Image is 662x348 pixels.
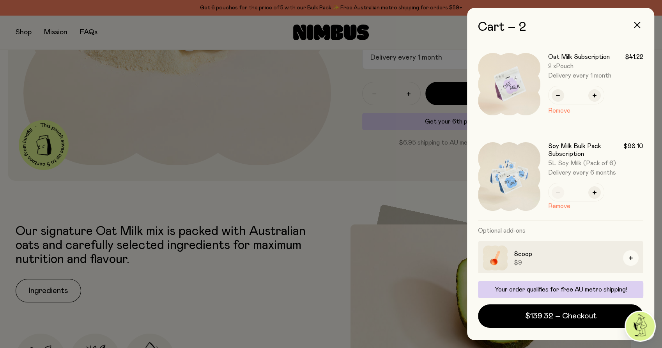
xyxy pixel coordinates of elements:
[514,259,617,267] span: $9
[478,221,643,241] h3: Optional add-ons
[548,201,570,211] button: Remove
[478,304,643,328] button: $139.32 – Checkout
[548,63,556,69] span: 2 x
[483,286,639,293] p: Your order qualifies for free AU metro shipping!
[548,72,643,79] span: Delivery every 1 month
[625,53,643,61] span: $41.22
[514,249,617,259] h3: Scoop
[548,169,643,177] span: Delivery every 6 months
[548,160,616,166] span: 5L Soy Milk (Pack of 6)
[623,142,643,158] span: $98.10
[525,311,597,322] span: $139.32 – Checkout
[548,106,570,115] button: Remove
[478,20,643,34] h2: Cart – 2
[548,53,610,61] h3: Oat Milk Subscription
[626,312,655,341] img: agent
[548,142,623,158] h3: Soy Milk Bulk Pack Subscription
[556,63,573,69] span: Pouch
